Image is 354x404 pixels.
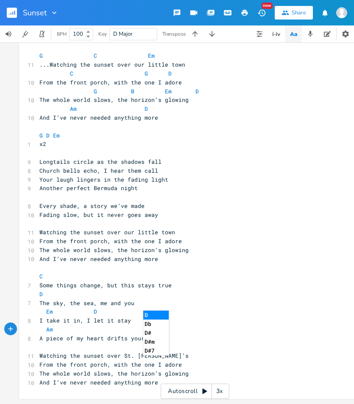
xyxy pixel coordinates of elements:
span: Your laugh lingers in the fading light [39,176,168,183]
span: B [131,87,134,95]
li: D [143,311,169,320]
span: Em [165,87,172,95]
li: Db [143,320,169,328]
span: I take it in, I let it stay [39,317,131,324]
span: G [39,132,43,139]
span: Fading slow, but it never goes away [39,211,158,219]
span: And I’ve never needed anything more [39,114,158,121]
span: Watching the sunset over St. [PERSON_NAME]’s [39,352,189,359]
span: D [46,132,50,139]
span: Em [148,52,155,59]
span: x2 [39,140,46,148]
span: Some things change, but this stays true [39,281,172,289]
div: Share [292,9,306,17]
span: Am [46,325,53,333]
div: Autoscroll [161,384,229,399]
span: From the front porch, with the one I adore [39,361,182,368]
div: BPM [57,32,67,36]
button: New [253,5,270,20]
li: D# [143,328,169,337]
span: The whole world slows, the horizon’s glowing [39,246,189,254]
span: A piece of my heart drifts your way [39,334,158,342]
span: And I’ve never needed anything more [39,255,158,263]
span: Sunset [23,9,47,17]
span: Em [46,308,53,315]
span: G [94,87,97,95]
span: D [39,290,43,298]
span: D Major [113,30,133,38]
div: New [262,3,273,9]
span: C [70,70,73,77]
span: Em [53,132,60,139]
span: ...Watching the sunset over our little town [39,61,185,68]
span: And I’ve never needed anything more [39,379,158,386]
span: From the front porch, with the one I adore [39,237,182,245]
button: Share [275,6,313,20]
span: Every shade, a story we’ve made [39,202,145,210]
span: D [94,308,97,315]
span: D [145,105,148,112]
span: D [195,87,199,95]
span: C [94,52,97,59]
span: The whole world slows, the horizon’s glowing [39,370,189,377]
span: Church bells echo, I hear them call [39,167,158,174]
span: G [39,52,43,59]
span: D [168,70,172,77]
div: 3x [212,384,227,399]
span: The whole world slows, the horizon’s glowing [39,96,189,104]
span: Longtails circle as the shadows fall [39,158,162,166]
span: C [39,272,43,280]
span: Watching the sunset over our little town [39,228,175,236]
div: Transpose [162,31,186,36]
span: From the front porch, with the one I adore [39,79,182,86]
li: D#7 [143,346,169,355]
span: Am [70,105,77,112]
span: Another perfect Bermuda night [39,184,138,192]
li: D#m [143,337,169,346]
span: G [145,70,148,77]
div: Key [98,31,107,36]
span: The sky, the sea, me and you [39,299,134,307]
img: Mike Hind [336,7,347,18]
